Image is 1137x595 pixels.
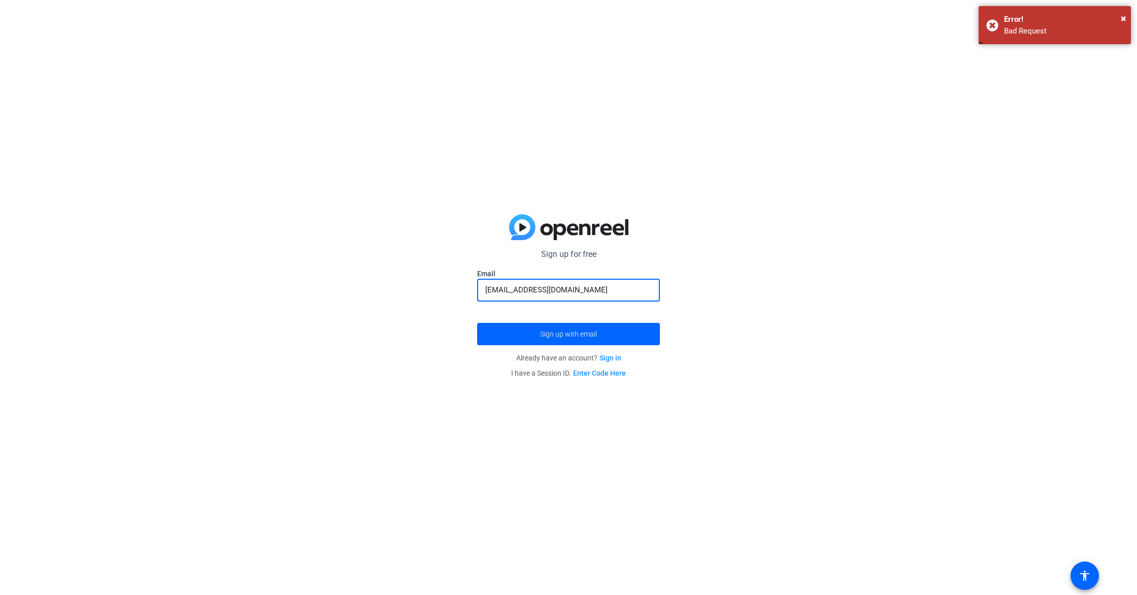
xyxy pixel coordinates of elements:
[477,323,660,345] button: Sign up with email
[516,354,621,362] span: Already have an account?
[477,269,660,279] label: Email
[1121,11,1126,26] button: Close
[511,369,626,377] span: I have a Session ID.
[1121,12,1126,24] span: ×
[573,369,626,377] a: Enter Code Here
[477,248,660,260] p: Sign up for free
[1004,25,1123,37] div: Bad Request
[1079,570,1091,582] mat-icon: accessibility
[509,214,628,241] img: blue-gradient.svg
[485,284,652,296] input: Enter Email Address
[599,354,621,362] a: Sign in
[1004,14,1123,25] div: Error!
